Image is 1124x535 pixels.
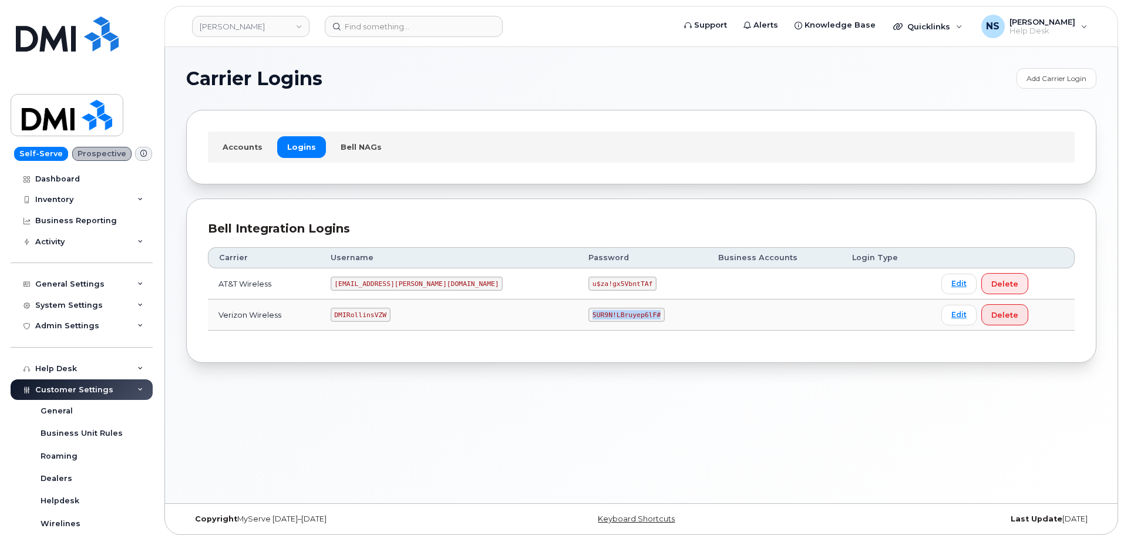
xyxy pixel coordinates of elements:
span: Carrier Logins [186,70,322,88]
div: [DATE] [793,514,1096,524]
code: [EMAIL_ADDRESS][PERSON_NAME][DOMAIN_NAME] [331,277,503,291]
strong: Last Update [1011,514,1062,523]
a: Edit [941,305,977,325]
a: Add Carrier Login [1017,68,1096,89]
a: Accounts [213,136,272,157]
code: 5UR9N!LBruyep6lF# [588,308,665,322]
a: Keyboard Shortcuts [598,514,675,523]
td: Verizon Wireless [208,300,320,331]
td: AT&T Wireless [208,268,320,300]
button: Delete [981,273,1028,294]
th: Password [578,247,708,268]
button: Delete [981,304,1028,325]
div: Bell Integration Logins [208,220,1075,237]
a: Edit [941,274,977,294]
code: u$za!gx5VbntTAf [588,277,657,291]
strong: Copyright [195,514,237,523]
th: Carrier [208,247,320,268]
div: MyServe [DATE]–[DATE] [186,514,490,524]
a: Logins [277,136,326,157]
th: Login Type [842,247,931,268]
th: Username [320,247,578,268]
span: Delete [991,278,1018,290]
a: Bell NAGs [331,136,392,157]
th: Business Accounts [708,247,842,268]
span: Delete [991,309,1018,321]
code: DMIRollinsVZW [331,308,391,322]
